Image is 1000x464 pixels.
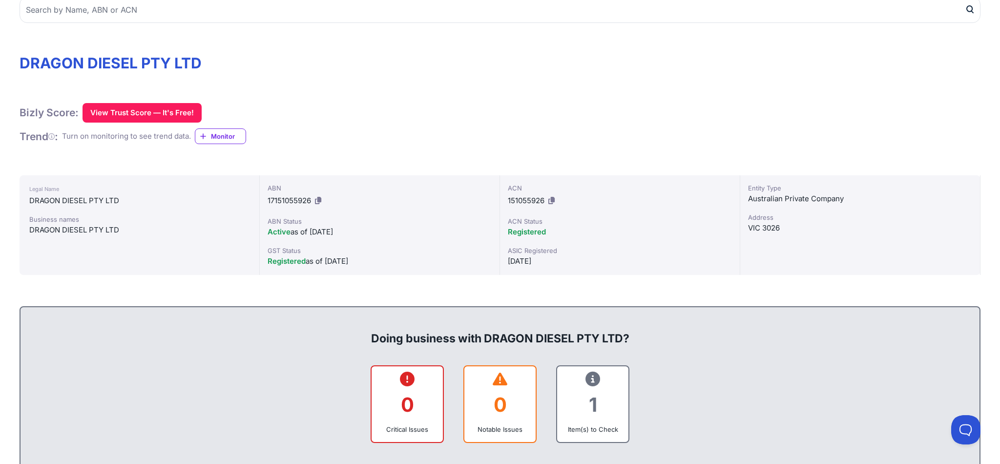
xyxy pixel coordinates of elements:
[748,212,972,222] div: Address
[748,222,972,234] div: VIC 3026
[379,385,435,424] div: 0
[29,214,250,224] div: Business names
[20,130,58,143] h1: Trend :
[748,193,972,205] div: Australian Private Company
[748,183,972,193] div: Entity Type
[29,224,250,236] div: DRAGON DIESEL PTY LTD
[508,246,732,255] div: ASIC Registered
[268,227,291,236] span: Active
[508,227,546,236] span: Registered
[268,256,306,266] span: Registered
[379,424,435,434] div: Critical Issues
[565,385,621,424] div: 1
[29,195,250,207] div: DRAGON DIESEL PTY LTD
[951,415,980,444] iframe: Toggle Customer Support
[268,196,311,205] span: 17151055926
[29,183,250,195] div: Legal Name
[195,128,246,144] a: Monitor
[62,131,191,142] div: Turn on monitoring to see trend data.
[20,106,79,119] h1: Bizly Score:
[20,54,980,72] h1: DRAGON DIESEL PTY LTD
[268,183,492,193] div: ABN
[508,255,732,267] div: [DATE]
[268,246,492,255] div: GST Status
[472,424,528,434] div: Notable Issues
[268,255,492,267] div: as of [DATE]
[268,226,492,238] div: as of [DATE]
[508,196,544,205] span: 151055926
[83,103,202,123] button: View Trust Score — It's Free!
[508,183,732,193] div: ACN
[472,385,528,424] div: 0
[211,131,246,141] span: Monitor
[268,216,492,226] div: ABN Status
[30,315,970,346] div: Doing business with DRAGON DIESEL PTY LTD?
[508,216,732,226] div: ACN Status
[565,424,621,434] div: Item(s) to Check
